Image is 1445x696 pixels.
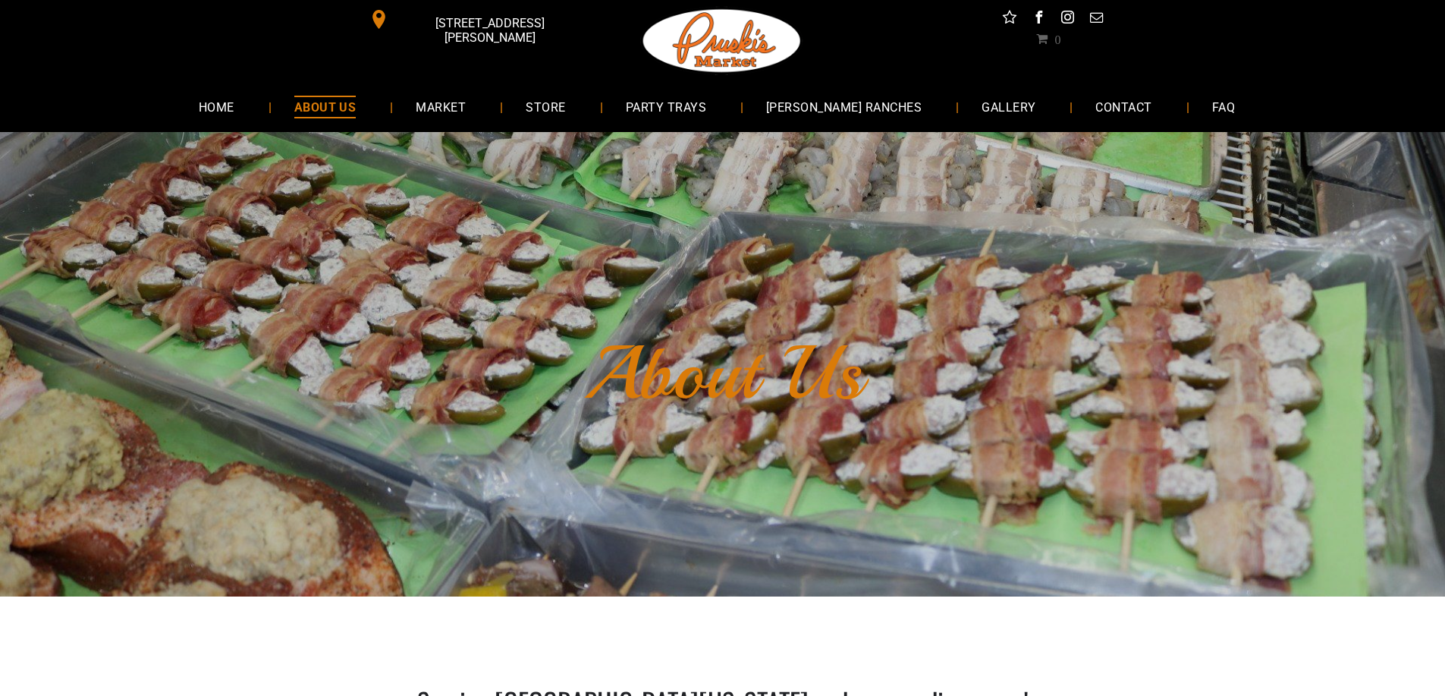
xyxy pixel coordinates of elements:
[1073,87,1174,127] a: CONTACT
[1054,33,1060,45] span: 0
[359,8,591,31] a: [STREET_ADDRESS][PERSON_NAME]
[503,87,588,127] a: STORE
[1057,8,1077,31] a: instagram
[272,87,379,127] a: ABOUT US
[583,326,862,420] font: About Us
[1189,87,1258,127] a: FAQ
[1029,8,1048,31] a: facebook
[1000,8,1019,31] a: Social network
[393,87,488,127] a: MARKET
[391,8,587,52] span: [STREET_ADDRESS][PERSON_NAME]
[603,87,729,127] a: PARTY TRAYS
[959,87,1058,127] a: GALLERY
[176,87,257,127] a: HOME
[743,87,944,127] a: [PERSON_NAME] RANCHES
[1086,8,1106,31] a: email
